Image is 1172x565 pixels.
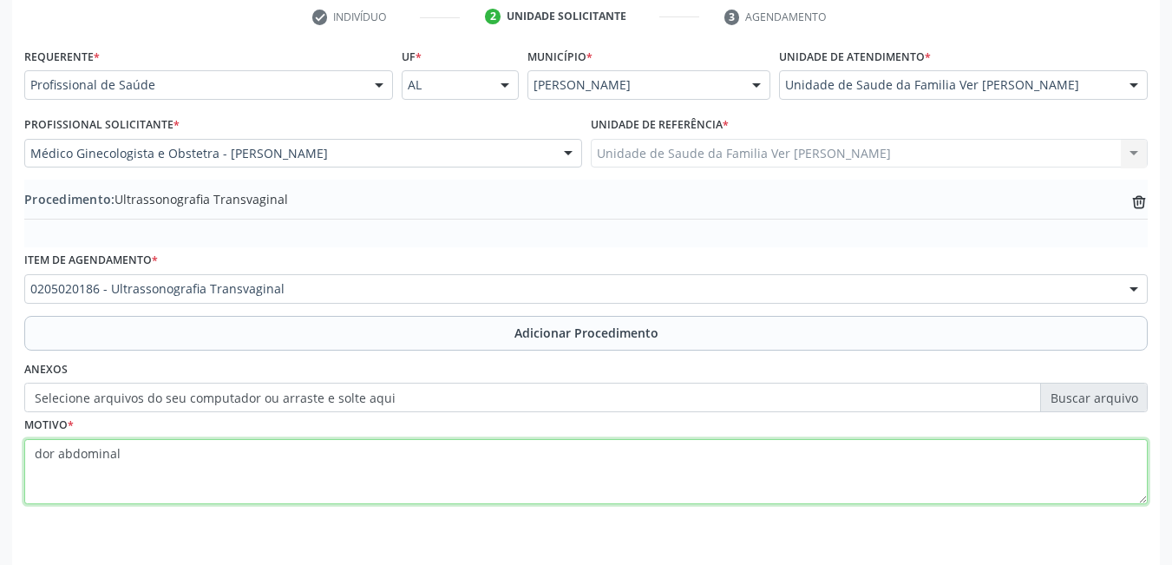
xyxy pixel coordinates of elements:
span: AL [408,76,483,94]
span: 0205020186 - Ultrassonografia Transvaginal [30,280,1112,298]
label: Profissional Solicitante [24,112,180,139]
span: Médico Ginecologista e Obstetra - [PERSON_NAME] [30,145,547,162]
div: Unidade solicitante [507,9,626,24]
span: Unidade de Saude da Familia Ver [PERSON_NAME] [785,76,1112,94]
span: Procedimento: [24,191,115,207]
span: [PERSON_NAME] [534,76,735,94]
label: Motivo [24,412,74,439]
label: UF [402,43,422,70]
label: Unidade de referência [591,112,729,139]
span: Adicionar Procedimento [514,324,658,342]
label: Anexos [24,357,68,384]
label: Unidade de atendimento [779,43,931,70]
div: 2 [485,9,501,24]
span: Ultrassonografia Transvaginal [24,190,288,208]
span: Profissional de Saúde [30,76,357,94]
label: Item de agendamento [24,247,158,274]
button: Adicionar Procedimento [24,316,1148,351]
label: Município [527,43,593,70]
label: Requerente [24,43,100,70]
